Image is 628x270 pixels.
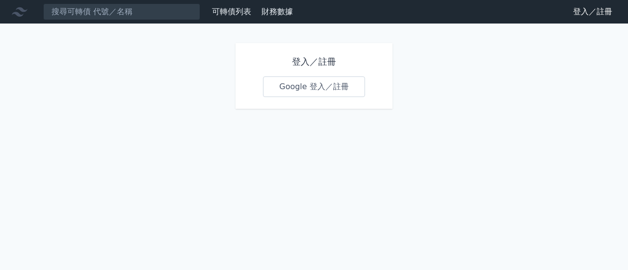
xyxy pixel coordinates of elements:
[43,3,200,20] input: 搜尋可轉債 代號／名稱
[263,76,365,97] a: Google 登入／註冊
[212,7,251,16] a: 可轉債列表
[263,55,365,69] h1: 登入／註冊
[565,4,620,20] a: 登入／註冊
[262,7,293,16] a: 財務數據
